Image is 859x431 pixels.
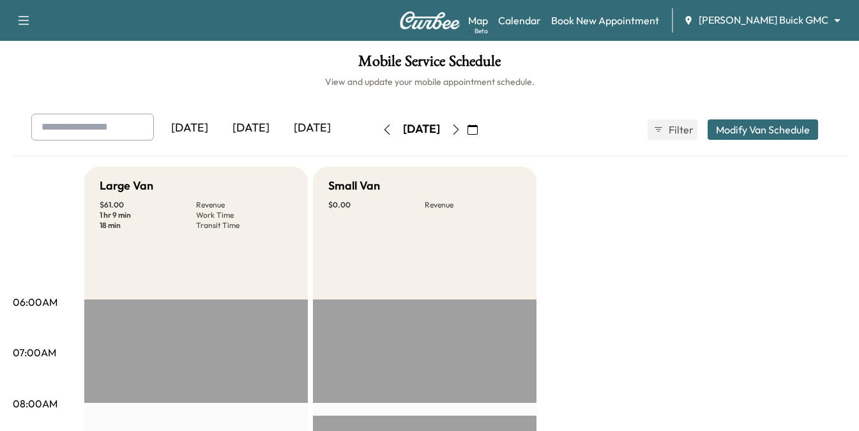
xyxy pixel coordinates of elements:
[13,345,56,360] p: 07:00AM
[159,114,220,143] div: [DATE]
[403,121,440,137] div: [DATE]
[196,200,293,210] p: Revenue
[648,119,697,140] button: Filter
[100,210,196,220] p: 1 hr 9 min
[699,13,828,27] span: [PERSON_NAME] Buick GMC
[13,54,846,75] h1: Mobile Service Schedule
[399,11,460,29] img: Curbee Logo
[100,200,196,210] p: $ 61.00
[196,220,293,231] p: Transit Time
[708,119,818,140] button: Modify Van Schedule
[282,114,343,143] div: [DATE]
[13,396,57,411] p: 08:00AM
[13,75,846,88] h6: View and update your mobile appointment schedule.
[13,294,57,310] p: 06:00AM
[196,210,293,220] p: Work Time
[100,220,196,231] p: 18 min
[100,177,153,195] h5: Large Van
[468,13,488,28] a: MapBeta
[475,26,488,36] div: Beta
[498,13,541,28] a: Calendar
[328,177,380,195] h5: Small Van
[425,200,521,210] p: Revenue
[669,122,692,137] span: Filter
[551,13,659,28] a: Book New Appointment
[220,114,282,143] div: [DATE]
[328,200,425,210] p: $ 0.00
